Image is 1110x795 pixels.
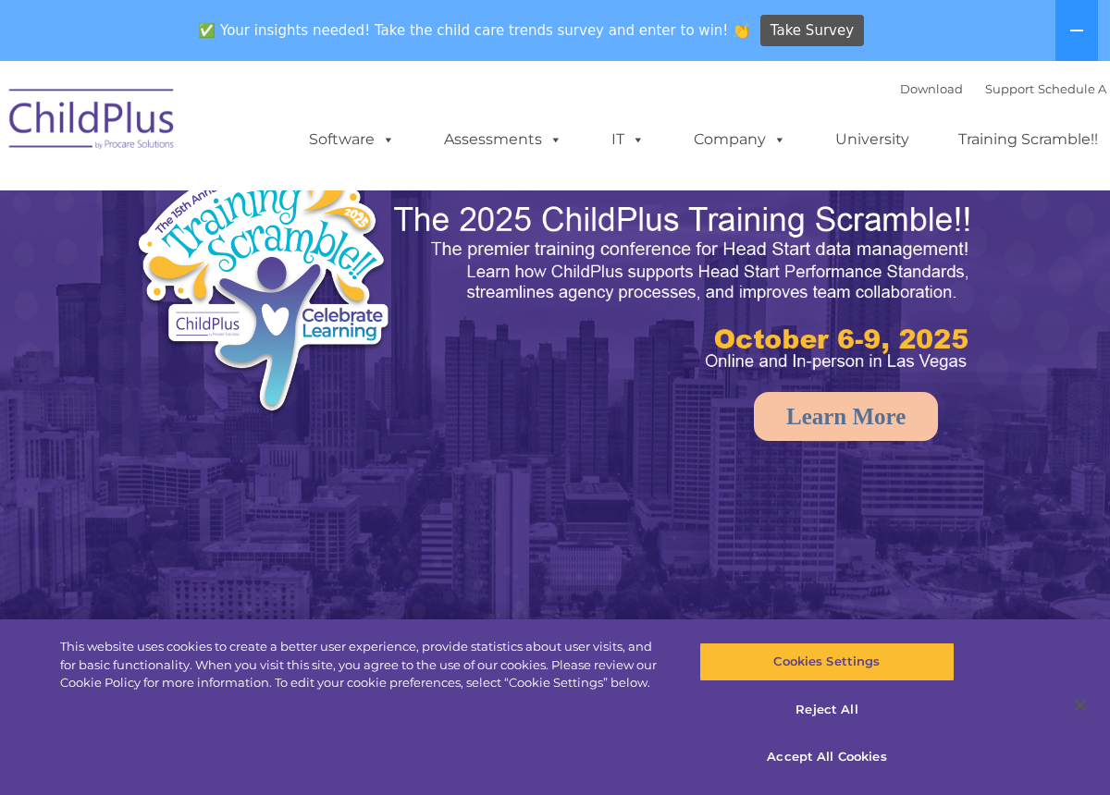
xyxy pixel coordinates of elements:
[754,392,938,441] a: Learn More
[675,121,805,158] a: Company
[771,15,854,47] span: Take Survey
[760,15,865,47] a: Take Survey
[248,198,327,212] span: Phone number
[191,12,758,48] span: ✅ Your insights needed! Take the child care trends survey and enter to win! 👏
[699,691,955,729] button: Reject All
[985,81,1034,96] a: Support
[699,642,955,681] button: Cookies Settings
[290,121,413,158] a: Software
[60,638,666,692] div: This website uses cookies to create a better user experience, provide statistics about user visit...
[248,122,304,136] span: Last name
[900,81,963,96] a: Download
[699,738,955,777] button: Accept All Cookies
[1060,685,1101,726] button: Close
[593,121,663,158] a: IT
[425,121,581,158] a: Assessments
[817,121,928,158] a: University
